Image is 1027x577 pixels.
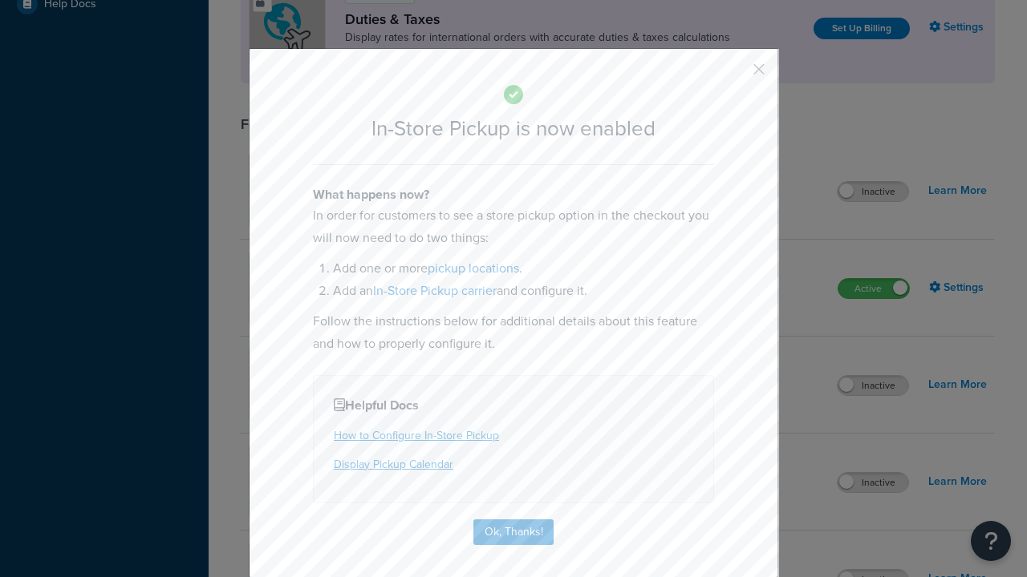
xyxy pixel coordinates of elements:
li: Add an and configure it. [333,280,714,302]
button: Ok, Thanks! [473,519,554,545]
h4: What happens now? [313,185,714,204]
p: Follow the instructions below for additional details about this feature and how to properly confi... [313,310,714,355]
p: In order for customers to see a store pickup option in the checkout you will now need to do two t... [313,204,714,249]
a: In-Store Pickup carrier [373,281,497,300]
li: Add one or more . [333,257,714,280]
h4: Helpful Docs [334,396,693,415]
a: How to Configure In-Store Pickup [334,427,499,444]
a: pickup locations [428,259,519,277]
a: Display Pickup Calendar [334,456,453,473]
h2: In-Store Pickup is now enabled [313,117,714,140]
